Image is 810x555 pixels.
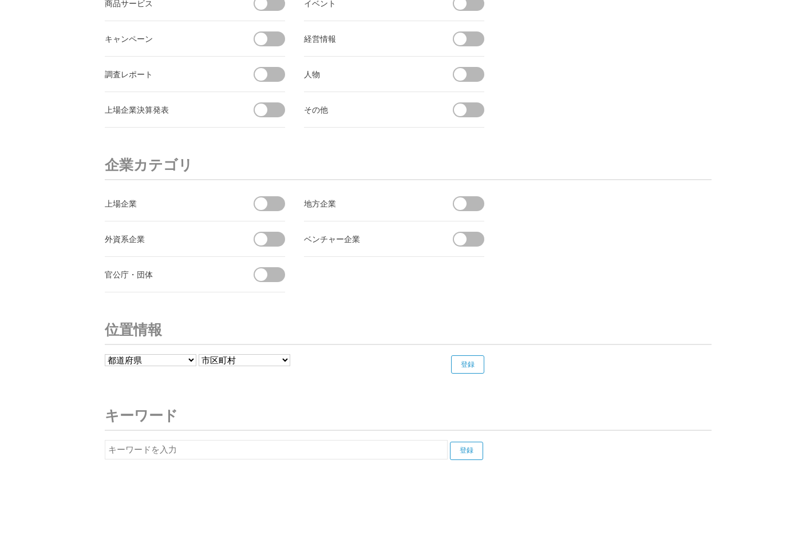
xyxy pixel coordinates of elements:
h3: 位置情報 [105,315,712,345]
div: 人物 [304,67,433,81]
div: 上場企業決算発表 [105,102,234,117]
div: キャンペーン [105,31,234,46]
div: 官公庁・団体 [105,267,234,282]
div: その他 [304,102,433,117]
h3: キーワード [105,401,712,431]
div: 調査レポート [105,67,234,81]
div: 外資系企業 [105,232,234,246]
h3: 企業カテゴリ [105,150,712,180]
div: 上場企業 [105,196,234,211]
input: キーワードを入力 [105,440,448,459]
div: 地方企業 [304,196,433,211]
div: ベンチャー企業 [304,232,433,246]
input: 登録 [450,442,483,460]
div: 経営情報 [304,31,433,46]
input: 登録 [451,355,484,374]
